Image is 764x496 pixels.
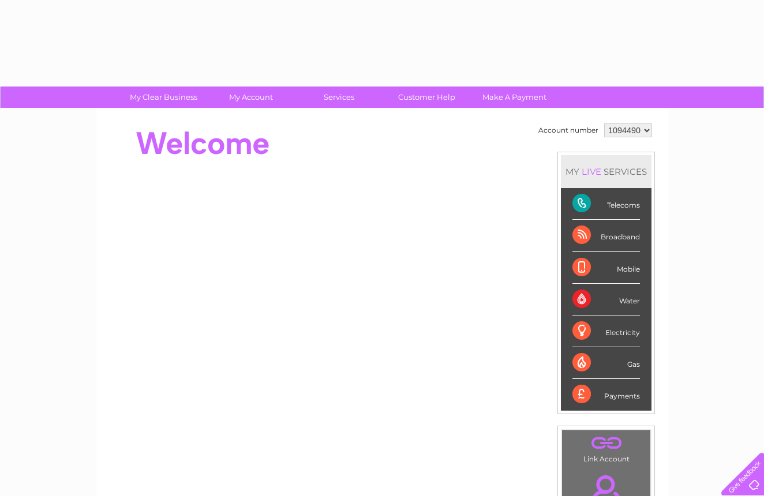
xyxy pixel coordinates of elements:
[291,87,387,108] a: Services
[467,87,562,108] a: Make A Payment
[379,87,474,108] a: Customer Help
[572,220,640,251] div: Broadband
[572,252,640,284] div: Mobile
[572,284,640,315] div: Water
[572,315,640,347] div: Electricity
[572,347,640,379] div: Gas
[579,166,604,177] div: LIVE
[565,433,647,453] a: .
[204,87,299,108] a: My Account
[116,87,211,108] a: My Clear Business
[561,430,651,466] td: Link Account
[572,188,640,220] div: Telecoms
[572,379,640,410] div: Payments
[535,121,601,140] td: Account number
[561,155,651,188] div: MY SERVICES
